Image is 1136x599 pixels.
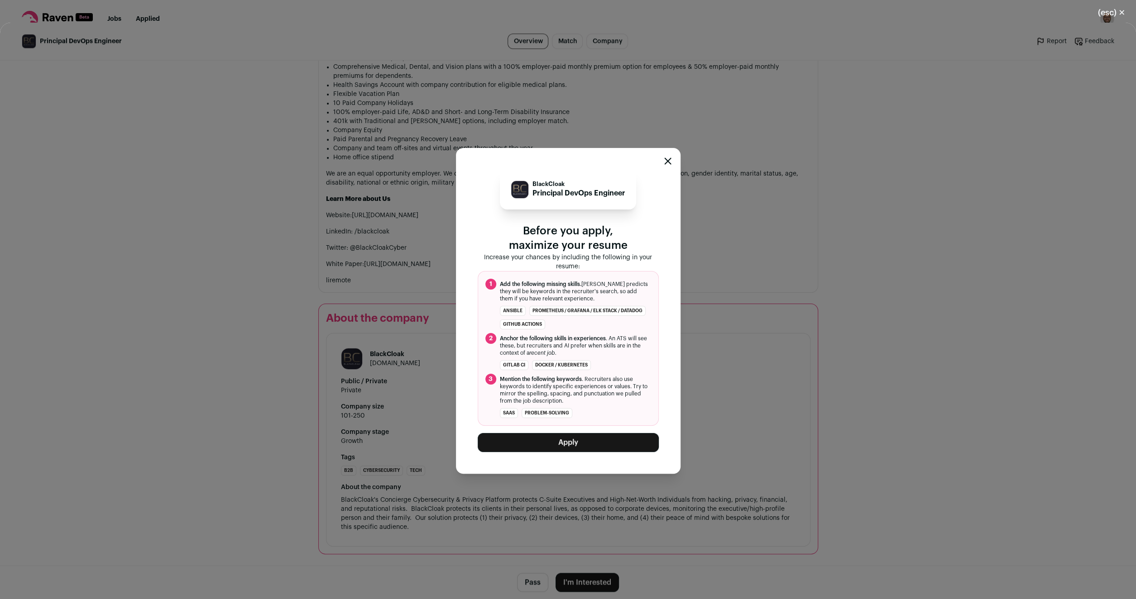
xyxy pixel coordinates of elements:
[500,306,526,316] li: Ansible
[511,181,528,198] img: 414ee962548d9eff61bb5c654a1182e663abc1b683245f73656471ec99465a4f.jpg
[485,279,496,290] span: 1
[485,333,496,344] span: 2
[664,157,671,165] button: Close modal
[522,408,572,418] li: problem-solving
[529,350,556,356] i: recent job.
[478,433,659,452] button: Apply
[485,374,496,385] span: 3
[500,336,606,341] span: Anchor the following skills in experiences
[532,360,591,370] li: Docker / Kubernetes
[532,181,625,188] p: BlackCloak
[1087,3,1136,23] button: Close modal
[500,280,651,302] span: [PERSON_NAME] predicts they will be keywords in the recruiter's search, so add them if you have r...
[500,335,651,357] span: . An ATS will see these, but recruiters and AI prefer when skills are in the context of a
[532,188,625,199] p: Principal DevOps Engineer
[478,253,659,271] p: Increase your chances by including the following in your resume:
[500,376,582,382] span: Mention the following keywords
[500,319,545,329] li: GitHub Actions
[500,376,651,404] span: . Recruiters also use keywords to identify specific experiences or values. Try to mirror the spel...
[529,306,646,316] li: Prometheus / Grafana / ELK Stack / Datadog
[500,408,518,418] li: SaaS
[478,224,659,253] p: Before you apply, maximize your resume
[500,360,528,370] li: GitLab CI
[500,281,581,287] span: Add the following missing skills.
